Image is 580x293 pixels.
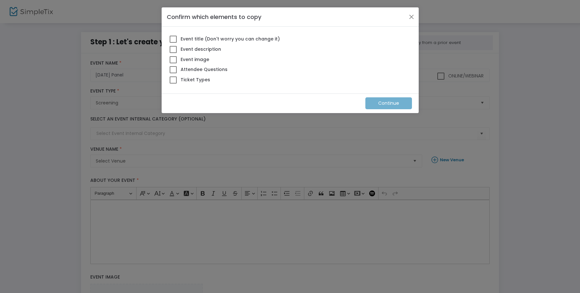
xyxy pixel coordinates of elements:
span: Event description [179,46,221,52]
span: Event title (Don't worry you can change it) [179,36,280,42]
span: Event image [179,56,209,63]
span: Ticket Types [179,76,210,83]
h4: Confirm which elements to copy [167,13,262,21]
span: Attendee Questions [179,66,228,73]
button: Close [407,13,415,21]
